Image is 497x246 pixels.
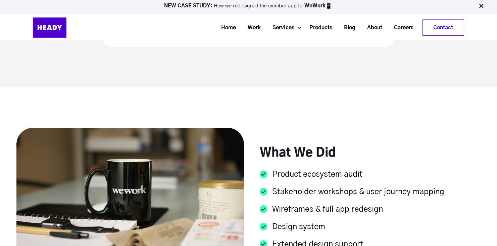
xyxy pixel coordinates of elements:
h4: What We Did [260,133,447,159]
a: Home [213,22,239,34]
p: How we redesigned the member app for [3,3,494,9]
a: Work [239,22,264,34]
a: Services [264,22,298,34]
img: Heady_Logo_Web-01 (1) [33,17,66,38]
a: WeWork [304,3,326,8]
a: Careers [386,22,417,34]
a: About [359,22,386,34]
strong: NEW CASE STUDY: [164,3,214,8]
li: Design system [260,221,481,239]
div: Navigation Menu [83,19,464,36]
li: Product ecosystem audit [260,169,481,187]
li: Stakeholder workshops & user journey mapping [260,187,481,204]
a: Products [301,22,336,34]
li: Wireframes & full app redesign [260,204,481,221]
img: Close Bar [478,3,485,9]
a: Blog [336,22,359,34]
img: app emoji [326,3,332,9]
a: Contact [423,20,464,35]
